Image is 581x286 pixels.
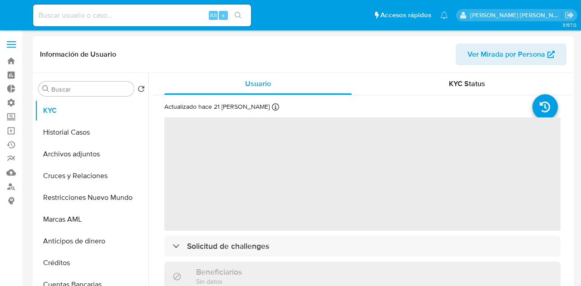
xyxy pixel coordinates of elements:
span: Ver Mirada por Persona [468,44,545,65]
a: Salir [565,10,574,20]
div: Solicitud de challenges [164,236,561,257]
h1: Información de Usuario [40,50,116,59]
input: Buscar usuario o caso... [33,10,251,21]
p: Actualizado hace 21 [PERSON_NAME] [164,102,270,111]
button: Volver al orden por defecto [138,85,145,95]
a: Notificaciones [440,11,448,19]
span: Alt [210,11,217,19]
button: search-icon [229,9,247,22]
span: Usuario [245,78,271,89]
span: ‌ [164,117,561,231]
span: KYC Status [449,78,485,89]
h3: Beneficiarios [196,267,242,277]
button: Marcas AML [35,208,148,230]
span: s [222,11,225,19]
button: Archivos adjuntos [35,143,148,165]
button: Cruces y Relaciones [35,165,148,187]
button: Créditos [35,252,148,274]
button: KYC [35,100,148,121]
p: Sin datos [196,277,242,286]
button: Historial Casos [35,121,148,143]
input: Buscar [51,85,130,93]
h3: Solicitud de challenges [187,241,269,251]
button: Anticipos de dinero [35,230,148,252]
button: Buscar [42,85,49,92]
button: Restricciones Nuevo Mundo [35,187,148,208]
button: Ver Mirada por Persona [456,44,566,65]
p: daniela.lagunesrodriguez@mercadolibre.com.mx [470,11,562,19]
span: Accesos rápidos [380,10,431,20]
